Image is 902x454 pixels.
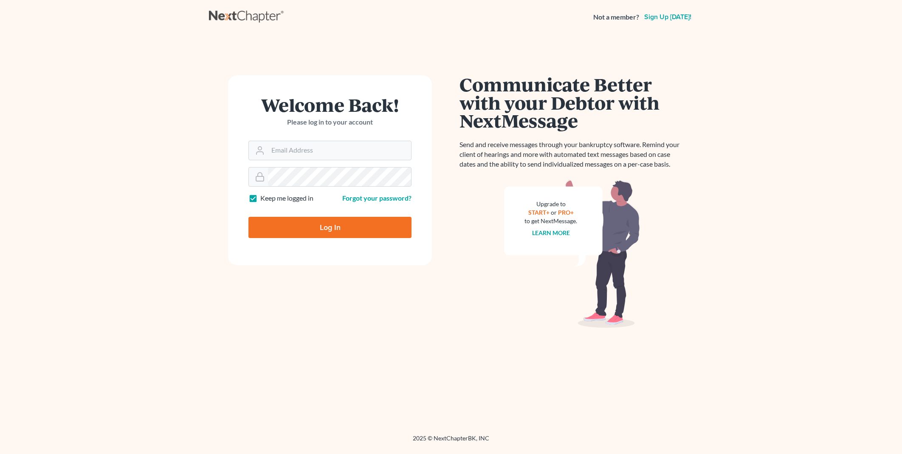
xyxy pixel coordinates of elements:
[528,209,550,216] a: START+
[504,179,640,328] img: nextmessage_bg-59042aed3d76b12b5cd301f8e5b87938c9018125f34e5fa2b7a6b67550977c72.svg
[524,217,577,225] div: to get NextMessage.
[459,140,685,169] p: Send and receive messages through your bankruptcy software. Remind your client of hearings and mo...
[593,12,639,22] strong: Not a member?
[524,200,577,208] div: Upgrade to
[209,434,693,449] div: 2025 © NextChapterBK, INC
[558,209,574,216] a: PRO+
[532,229,570,236] a: Learn more
[248,96,412,114] h1: Welcome Back!
[268,141,411,160] input: Email Address
[248,217,412,238] input: Log In
[260,193,313,203] label: Keep me logged in
[459,75,685,130] h1: Communicate Better with your Debtor with NextMessage
[248,117,412,127] p: Please log in to your account
[551,209,557,216] span: or
[643,14,693,20] a: Sign up [DATE]!
[342,194,412,202] a: Forgot your password?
